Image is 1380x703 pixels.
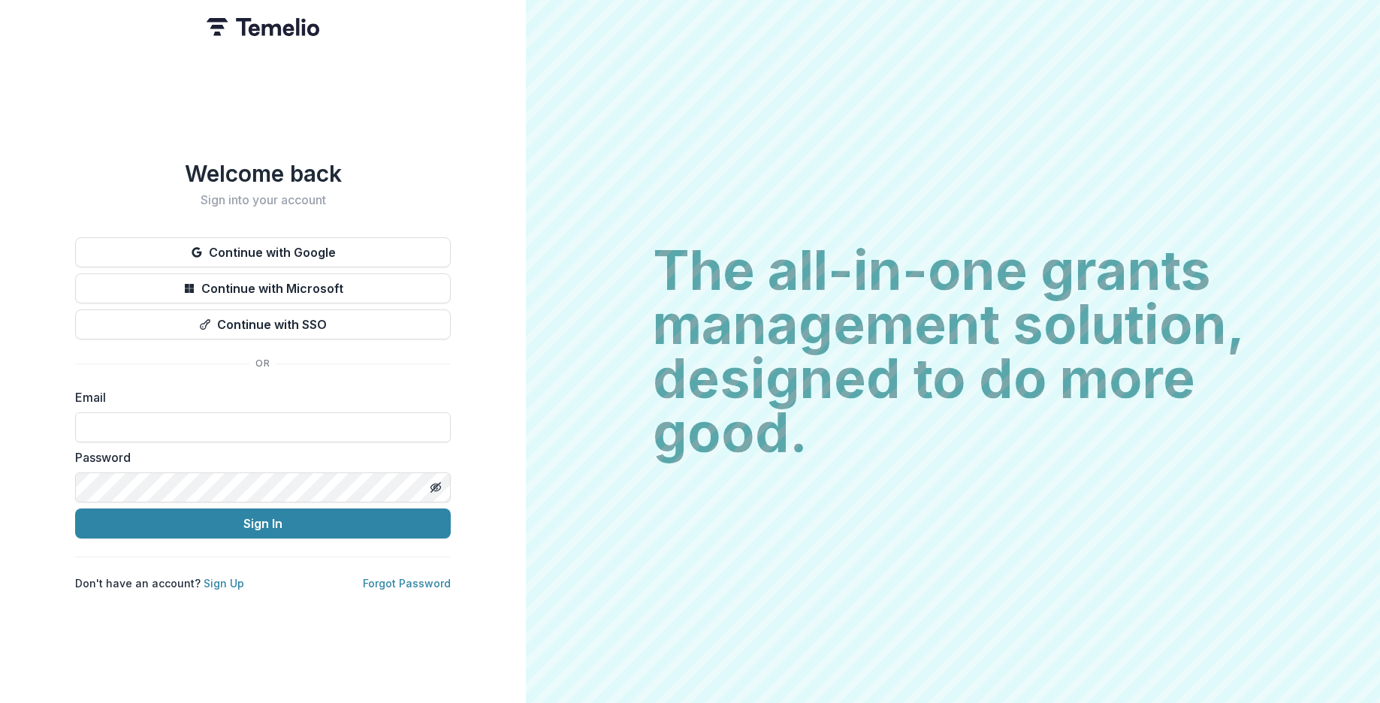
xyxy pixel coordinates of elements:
[75,575,244,591] p: Don't have an account?
[75,273,451,303] button: Continue with Microsoft
[424,475,448,499] button: Toggle password visibility
[75,160,451,187] h1: Welcome back
[207,18,319,36] img: Temelio
[75,388,442,406] label: Email
[75,237,451,267] button: Continue with Google
[204,577,244,590] a: Sign Up
[75,508,451,539] button: Sign In
[75,193,451,207] h2: Sign into your account
[363,577,451,590] a: Forgot Password
[75,309,451,339] button: Continue with SSO
[75,448,442,466] label: Password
